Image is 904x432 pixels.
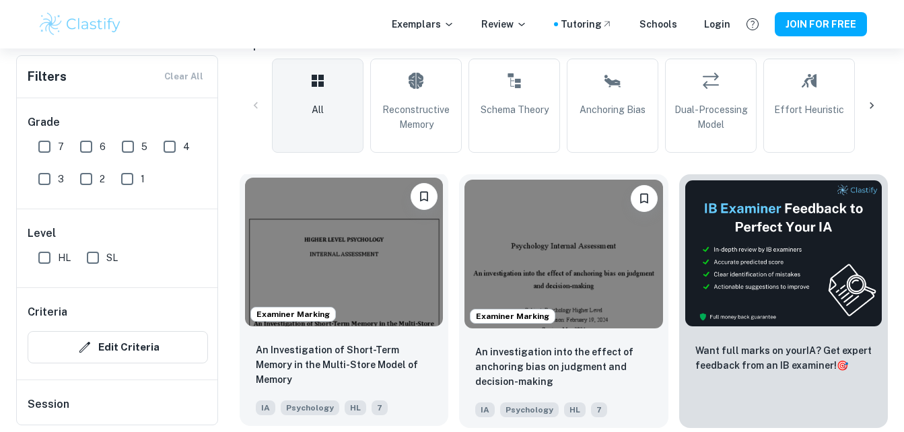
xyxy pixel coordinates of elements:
span: Psychology [281,400,339,415]
span: Dual-Processing Model [671,102,751,132]
button: Edit Criteria [28,331,208,363]
img: Thumbnail [685,180,882,327]
span: IA [475,402,495,417]
span: Psychology [500,402,559,417]
a: Login [704,17,730,32]
a: Examiner MarkingPlease log in to bookmark exemplarsAn Investigation of Short-Term Memory in the M... [240,174,448,428]
img: Clastify logo [38,11,123,38]
a: Tutoring [561,17,613,32]
a: ThumbnailWant full marks on yourIA? Get expert feedback from an IB examiner! [679,174,888,428]
h6: Grade [28,114,208,131]
span: 🎯 [837,360,848,371]
span: Examiner Marking [471,310,555,322]
span: HL [564,402,586,417]
span: 7 [58,139,64,154]
span: IA [256,400,275,415]
img: Psychology IA example thumbnail: An investigation into the effect of anch [464,180,662,328]
span: SL [106,250,118,265]
button: Please log in to bookmark exemplars [411,183,438,210]
img: Psychology IA example thumbnail: An Investigation of Short-Term Memory in [245,178,443,326]
p: Want full marks on your IA ? Get expert feedback from an IB examiner! [695,343,872,373]
button: Help and Feedback [741,13,764,36]
span: 2 [100,172,105,186]
span: 7 [591,402,607,417]
span: 3 [58,172,64,186]
a: Examiner MarkingPlease log in to bookmark exemplarsAn investigation into the effect of anchoring ... [459,174,668,428]
span: HL [345,400,366,415]
span: Effort Heuristic [774,102,844,117]
h6: Session [28,396,208,423]
span: All [312,102,324,117]
p: Exemplars [392,17,454,32]
span: Schema Theory [481,102,549,117]
button: Please log in to bookmark exemplars [631,185,658,212]
h6: Filters [28,67,67,86]
p: An Investigation of Short-Term Memory in the Multi-Store Model of Memory [256,343,432,387]
button: JOIN FOR FREE [775,12,867,36]
span: HL [58,250,71,265]
span: Examiner Marking [251,308,335,320]
span: 7 [372,400,388,415]
a: Schools [639,17,677,32]
p: Review [481,17,527,32]
span: 5 [141,139,147,154]
span: 1 [141,172,145,186]
span: Reconstructive Memory [376,102,456,132]
p: An investigation into the effect of anchoring bias on judgment and decision-making [475,345,652,389]
span: Anchoring Bias [580,102,646,117]
h6: Criteria [28,304,67,320]
span: 4 [183,139,190,154]
span: 6 [100,139,106,154]
h6: Level [28,225,208,242]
